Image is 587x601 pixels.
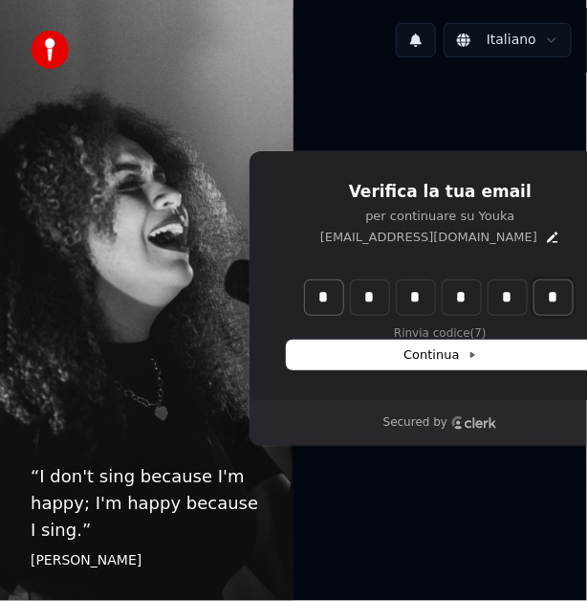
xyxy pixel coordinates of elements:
[545,230,560,245] button: Edit
[451,416,497,430] a: Clerk logo
[534,280,573,315] input: Digit 6
[397,280,435,315] input: Digit 3
[31,551,263,570] footer: [PERSON_NAME]
[443,280,481,315] input: Digit 4
[383,415,447,431] p: Secured by
[403,346,476,364] span: Continua
[301,277,576,319] div: Verification code input
[305,280,343,315] input: Enter verification code. Digit 1
[489,280,527,315] input: Digit 5
[31,31,69,69] img: youka
[320,229,537,246] p: [EMAIL_ADDRESS][DOMAIN_NAME]
[351,280,389,315] input: Digit 2
[31,463,263,544] p: “ I don't sing because I'm happy; I'm happy because I sing. ”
